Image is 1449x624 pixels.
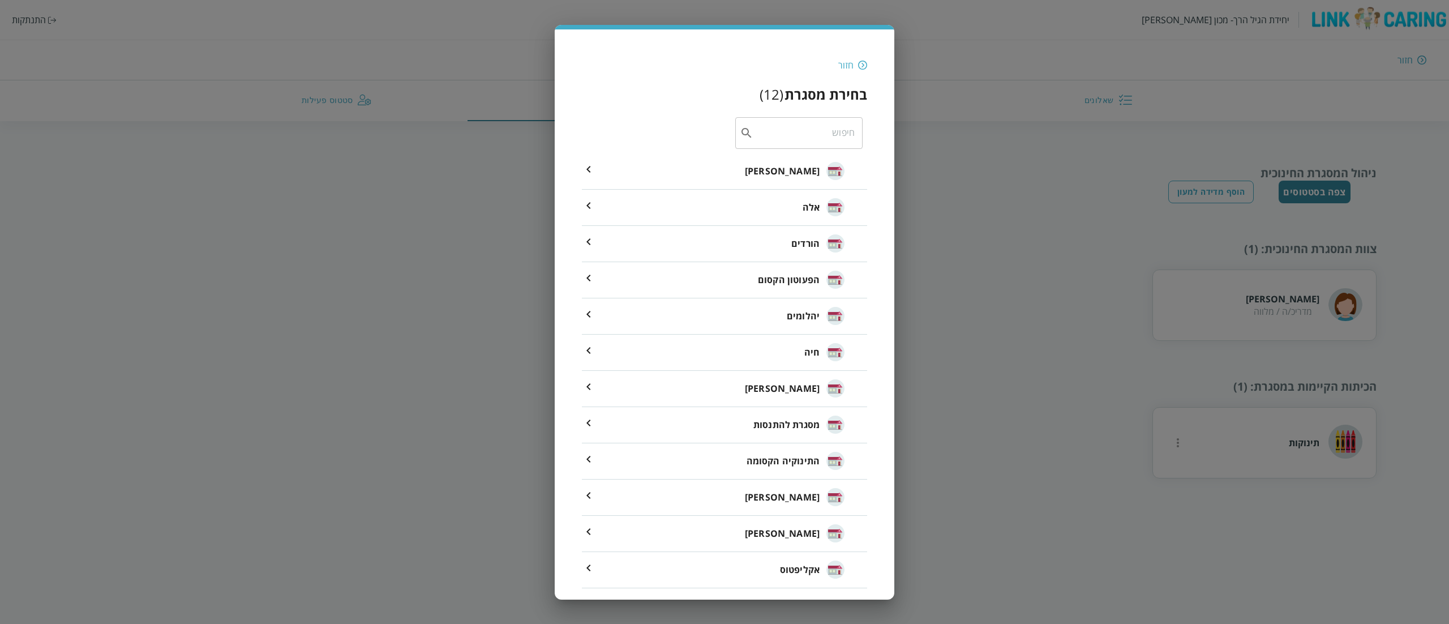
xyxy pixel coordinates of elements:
span: [PERSON_NAME] [745,164,820,178]
span: [PERSON_NAME] [745,527,820,540]
img: חזור [858,60,867,70]
span: הורדים [791,237,820,250]
img: מסגרת להתנסות [826,416,844,434]
span: [PERSON_NAME] [745,490,820,504]
img: הורדים [826,234,844,253]
span: חיה [804,345,820,359]
h3: בחירת מסגרת [784,85,867,104]
img: חיה [826,343,844,361]
span: אלה [803,200,820,214]
img: שלו [826,488,844,506]
img: טרומפלדור [826,162,844,180]
span: [PERSON_NAME] [745,382,820,395]
span: אקליפטוס [780,563,820,576]
img: אלה [826,198,844,216]
img: אורי אילן [826,524,844,542]
img: יונדב [826,379,844,398]
span: הפעוטון הקסום [758,273,820,287]
img: התינוקיה הקסומה [826,452,844,470]
div: ( 12 ) [760,85,783,104]
input: חיפוש [753,117,855,149]
span: מסגרת להתנסות [753,418,820,431]
div: חזור [838,59,854,71]
img: יהלומים [826,307,844,325]
img: הפעוטון הקסום [826,271,844,289]
img: אקליפטוס [826,561,844,579]
span: התינוקיה הקסומה [747,454,820,468]
span: יהלומים [787,309,820,323]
